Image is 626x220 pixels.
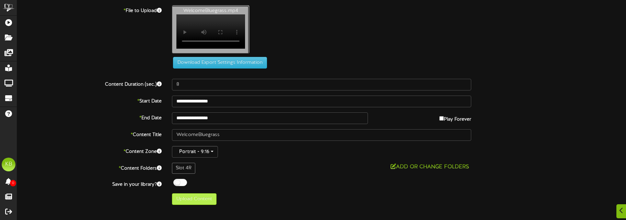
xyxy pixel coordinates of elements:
label: Save in your library? [12,179,167,188]
label: Play Forever [439,112,471,123]
label: Content Folders [12,163,167,172]
label: Content Duration (sec.) [12,79,167,88]
button: Download Export Settings Information [173,57,267,69]
button: Upload Content [172,193,217,205]
label: End Date [12,112,167,122]
label: Start Date [12,96,167,105]
label: Content Zone [12,146,167,155]
button: Add or Change Folders [389,163,471,171]
video: Your browser does not support HTML5 video. [176,14,245,49]
input: Title of this Content [172,129,471,141]
button: Portrait - 9:16 [172,146,218,158]
input: Play Forever [439,116,444,121]
div: Slot 4R [172,163,195,174]
a: Download Export Settings Information [170,60,267,65]
label: Content Title [12,129,167,138]
span: 0 [10,180,16,186]
label: File to Upload [12,5,167,14]
div: KB [2,158,15,171]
